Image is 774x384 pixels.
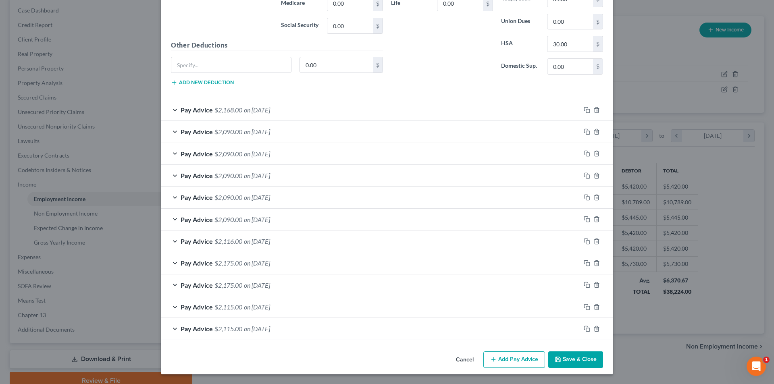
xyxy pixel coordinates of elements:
div: $ [593,59,603,74]
span: on [DATE] [244,216,270,223]
span: Pay Advice [181,106,213,114]
span: $2,090.00 [214,216,242,223]
span: on [DATE] [244,303,270,311]
label: Domestic Sup. [497,58,543,75]
span: on [DATE] [244,172,270,179]
span: Pay Advice [181,325,213,332]
span: on [DATE] [244,106,270,114]
input: 0.00 [547,36,593,52]
button: Add Pay Advice [483,351,545,368]
label: Union Dues [497,14,543,30]
span: on [DATE] [244,150,270,158]
span: $2,115.00 [214,325,242,332]
span: Pay Advice [181,172,213,179]
input: 0.00 [547,14,593,29]
span: $2,090.00 [214,150,242,158]
button: Save & Close [548,351,603,368]
button: Cancel [449,352,480,368]
button: Add new deduction [171,79,234,86]
span: Pay Advice [181,237,213,245]
span: $2,090.00 [214,128,242,135]
span: on [DATE] [244,281,270,289]
div: $ [593,14,603,29]
span: $2,090.00 [214,193,242,201]
div: $ [373,57,383,73]
span: on [DATE] [244,325,270,332]
span: $2,175.00 [214,281,242,289]
span: on [DATE] [244,193,270,201]
iframe: Intercom live chat [747,357,766,376]
input: 0.00 [327,18,373,33]
span: $2,115.00 [214,303,242,311]
span: on [DATE] [244,128,270,135]
h5: Other Deductions [171,40,383,50]
span: $2,090.00 [214,172,242,179]
span: Pay Advice [181,150,213,158]
span: Pay Advice [181,128,213,135]
span: 1 [763,357,770,363]
input: Specify... [171,57,291,73]
label: HSA [497,36,543,52]
label: Social Security [277,18,323,34]
span: Pay Advice [181,281,213,289]
div: $ [373,18,383,33]
span: $2,116.00 [214,237,242,245]
span: Pay Advice [181,303,213,311]
input: 0.00 [547,59,593,74]
span: Pay Advice [181,259,213,267]
div: $ [593,36,603,52]
span: on [DATE] [244,259,270,267]
span: Pay Advice [181,216,213,223]
span: $2,168.00 [214,106,242,114]
span: on [DATE] [244,237,270,245]
input: 0.00 [300,57,373,73]
span: Pay Advice [181,193,213,201]
span: $2,175.00 [214,259,242,267]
